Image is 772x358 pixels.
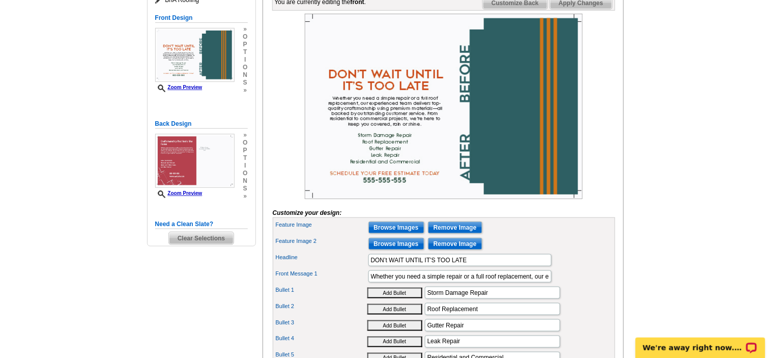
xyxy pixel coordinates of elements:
[155,13,248,23] h5: Front Design
[155,219,248,229] h5: Need a Clean Slate?
[169,232,234,244] span: Clear Selections
[273,209,342,216] i: Customize your design:
[367,288,422,298] button: Add Bullet
[155,28,235,82] img: Z18907267_00001_1.jpg
[243,48,247,56] span: t
[243,139,247,147] span: o
[276,221,367,229] label: Feature Image
[155,119,248,129] h5: Back Design
[243,56,247,64] span: i
[243,79,247,87] span: s
[155,134,235,188] img: Z18907267_00001_2.jpg
[243,185,247,192] span: s
[368,238,424,250] input: Browse Images
[243,131,247,139] span: »
[367,320,422,331] button: Add Bullet
[428,222,482,234] input: Remove Image
[629,326,772,358] iframe: LiveChat chat widget
[243,64,247,71] span: o
[367,337,422,347] button: Add Bullet
[367,304,422,315] button: Add Bullet
[276,253,367,262] label: Headline
[276,269,367,278] label: Front Message 1
[243,170,247,177] span: o
[243,154,247,162] span: t
[276,335,367,343] label: Bullet 4
[428,238,482,250] input: Remove Image
[305,14,583,199] img: Z18907267_00001_1.jpg
[276,286,367,294] label: Bullet 1
[243,162,247,170] span: i
[276,302,367,311] label: Bullet 2
[243,177,247,185] span: n
[243,41,247,48] span: p
[243,87,247,94] span: »
[155,85,203,90] a: Zoom Preview
[243,33,247,41] span: o
[276,318,367,327] label: Bullet 3
[276,237,367,245] label: Feature Image 2
[155,190,203,196] a: Zoom Preview
[243,192,247,200] span: »
[368,222,424,234] input: Browse Images
[243,25,247,33] span: »
[243,71,247,79] span: n
[243,147,247,154] span: p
